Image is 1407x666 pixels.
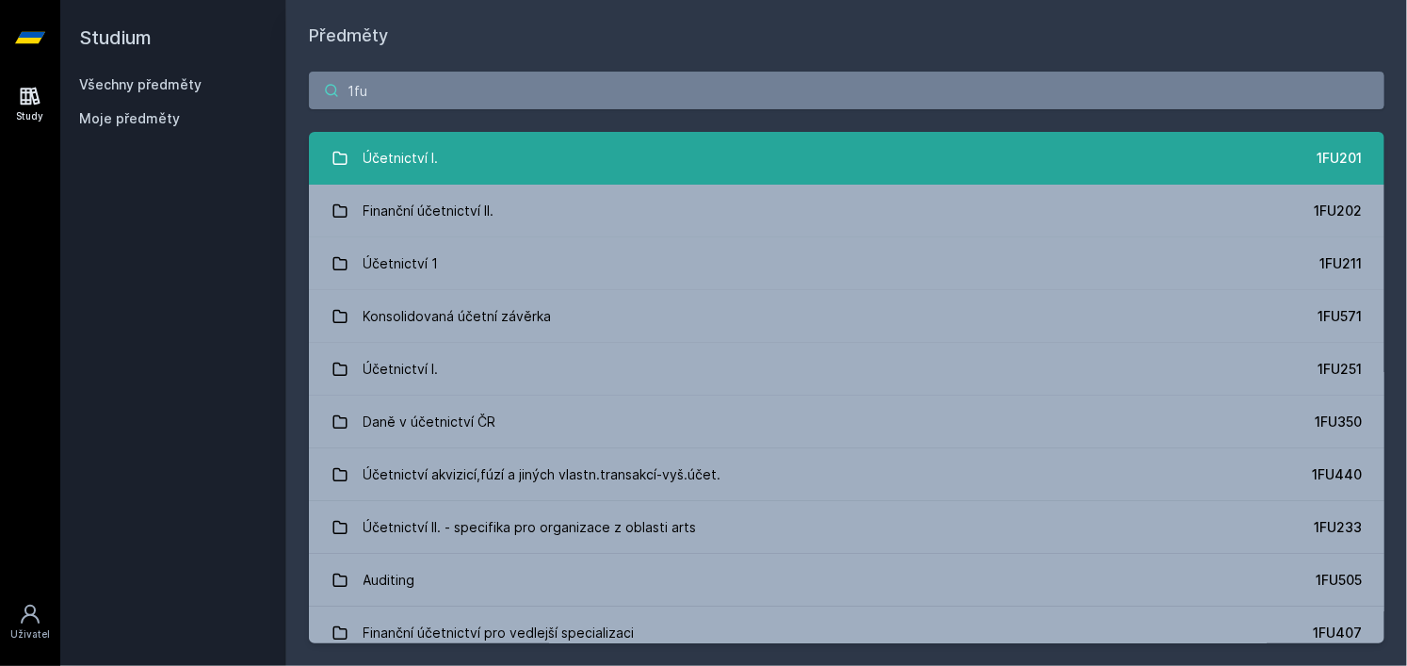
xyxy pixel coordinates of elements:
[1313,624,1362,642] div: 1FU407
[364,561,415,599] div: Auditing
[309,343,1384,396] a: Účetnictví I. 1FU251
[364,192,494,230] div: Finanční účetnictví II.
[10,627,50,642] div: Uživatel
[79,109,180,128] span: Moje předměty
[364,298,552,335] div: Konsolidovaná účetní závěrka
[1312,465,1362,484] div: 1FU440
[4,75,57,133] a: Study
[4,593,57,651] a: Uživatel
[364,350,439,388] div: Účetnictví I.
[1318,360,1362,379] div: 1FU251
[309,72,1384,109] input: Název nebo ident předmětu…
[1314,518,1362,537] div: 1FU233
[364,456,721,494] div: Účetnictví akvizicí,fúzí a jiných vlastn.transakcí-vyš.účet.
[1318,307,1362,326] div: 1FU571
[1314,202,1362,220] div: 1FU202
[17,109,44,123] div: Study
[1319,254,1362,273] div: 1FU211
[309,132,1384,185] a: Účetnictví I. 1FU201
[364,509,697,546] div: Účetnictví II. - specifika pro organizace z oblasti arts
[309,448,1384,501] a: Účetnictví akvizicí,fúzí a jiných vlastn.transakcí-vyš.účet. 1FU440
[309,607,1384,659] a: Finanční účetnictví pro vedlejší specializaci 1FU407
[1316,571,1362,590] div: 1FU505
[309,554,1384,607] a: Auditing 1FU505
[309,237,1384,290] a: Účetnictví 1 1FU211
[364,403,496,441] div: Daně v účetnictví ČR
[364,614,635,652] div: Finanční účetnictví pro vedlejší specializaci
[79,76,202,92] a: Všechny předměty
[1317,149,1362,168] div: 1FU201
[309,23,1384,49] h1: Předměty
[364,139,439,177] div: Účetnictví I.
[309,396,1384,448] a: Daně v účetnictví ČR 1FU350
[309,185,1384,237] a: Finanční účetnictví II. 1FU202
[309,290,1384,343] a: Konsolidovaná účetní závěrka 1FU571
[364,245,439,283] div: Účetnictví 1
[1315,413,1362,431] div: 1FU350
[309,501,1384,554] a: Účetnictví II. - specifika pro organizace z oblasti arts 1FU233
